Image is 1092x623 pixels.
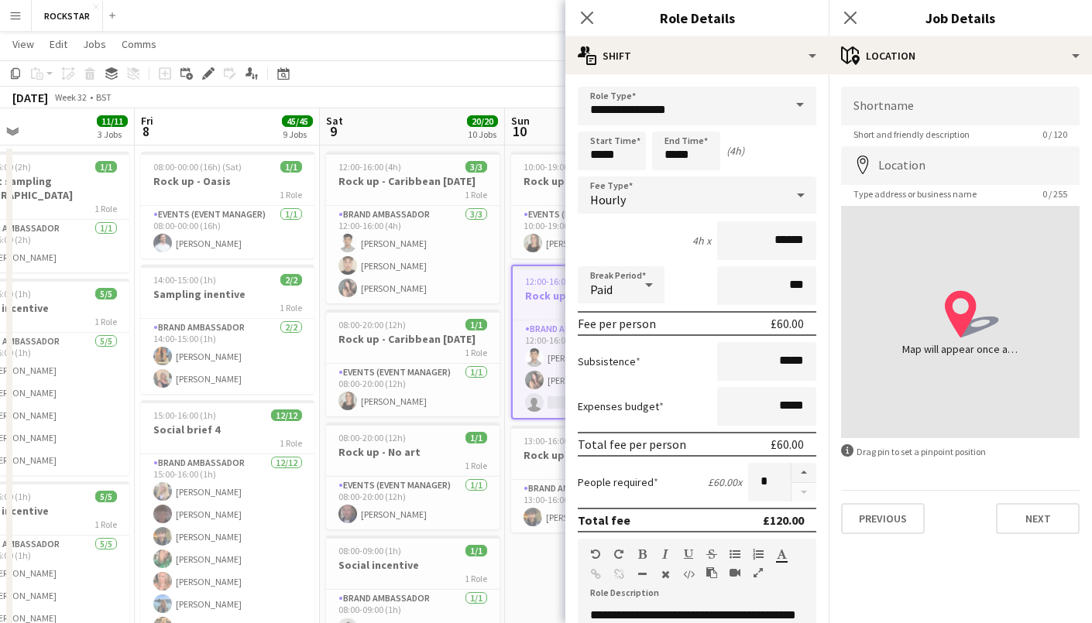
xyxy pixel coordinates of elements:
[465,573,487,584] span: 1 Role
[841,128,982,140] span: Short and friendly description
[326,445,500,459] h3: Rock up - No art
[51,91,90,103] span: Week 32
[139,122,153,140] span: 8
[524,435,586,447] span: 13:00-16:00 (3h)
[1030,128,1080,140] span: 0 / 120
[465,460,487,471] span: 1 Role
[98,128,127,140] div: 3 Jobs
[96,91,112,103] div: BST
[511,426,685,532] app-job-card: 13:00-16:00 (3h)1/1Rock up - Caribbean [DATE]1 RoleBrand Ambassador1/113:00-16:00 (3h)[PERSON_NAME]
[771,436,804,452] div: £60.00
[465,319,487,330] span: 1/1
[465,161,487,173] span: 3/3
[841,444,1080,459] div: Drag pin to set a pinpoint position
[83,37,106,51] span: Jobs
[467,115,498,127] span: 20/20
[511,114,530,128] span: Sun
[338,432,406,443] span: 08:00-20:00 (12h)
[511,152,685,258] app-job-card: 10:00-19:00 (9h)1/1Rock up - Caribbean [DATE]1 RoleEvents (Event Manager)1/110:00-19:00 (9h)[PERS...
[590,282,613,297] span: Paid
[141,174,314,188] h3: Rock up - Oasis
[771,316,804,331] div: £60.00
[613,548,624,560] button: Redo
[77,34,112,54] a: Jobs
[730,548,740,560] button: Unordered List
[6,34,40,54] a: View
[578,475,658,489] label: People required
[753,567,764,579] button: Fullscreen
[326,310,500,416] app-job-card: 08:00-20:00 (12h)1/1Rock up - Caribbean [DATE]1 RoleEvents (Event Manager)1/108:00-20:00 (12h)[PE...
[511,206,685,258] app-card-role: Events (Event Manager)1/110:00-19:00 (9h)[PERSON_NAME]
[280,189,302,200] span: 1 Role
[43,34,74,54] a: Edit
[95,491,117,502] span: 5/5
[326,114,343,128] span: Sat
[511,265,685,419] app-job-card: 12:00-16:00 (4h)2/3Rock up - Caribbean [DATE]1 RoleBrand Ambassador2/312:00-16:00 (4h)[PERSON_NAM...
[683,568,694,580] button: HTML Code
[326,558,500,572] h3: Social incentive
[902,341,1018,357] div: Map will appear once address has been added
[280,161,302,173] span: 1/1
[50,37,67,51] span: Edit
[153,409,216,421] span: 15:00-16:00 (1h)
[660,548,671,560] button: Italic
[271,409,302,421] span: 12/12
[141,287,314,301] h3: Sampling inentive
[637,568,647,580] button: Horizontal Line
[776,548,787,560] button: Text Color
[97,115,128,127] span: 11/11
[465,432,487,443] span: 1/1
[465,347,487,358] span: 1 Role
[94,203,117,214] span: 1 Role
[465,189,487,200] span: 1 Role
[338,319,406,330] span: 08:00-20:00 (12h)
[511,174,685,188] h3: Rock up - Caribbean [DATE]
[590,548,601,560] button: Undo
[578,399,664,413] label: Expenses budget
[141,152,314,258] app-job-card: 08:00-00:00 (16h) (Sat)1/1Rock up - Oasis1 RoleEvents (Event Manager)1/108:00-00:00 (16h)[PERSON_...
[141,114,153,128] span: Fri
[829,8,1092,28] h3: Job Details
[12,37,34,51] span: View
[637,548,647,560] button: Bold
[465,545,487,556] span: 1/1
[280,437,302,449] span: 1 Role
[708,475,742,489] div: £60.00 x
[511,448,685,462] h3: Rock up - Caribbean [DATE]
[726,144,744,158] div: (4h)
[280,302,302,313] span: 1 Role
[94,316,117,327] span: 1 Role
[326,152,500,303] app-job-card: 12:00-16:00 (4h)3/3Rock up - Caribbean [DATE]1 RoleBrand Ambassador3/312:00-16:00 (4h)[PERSON_NAM...
[141,265,314,394] app-job-card: 14:00-15:00 (1h)2/2Sampling inentive1 RoleBrand Ambassador2/214:00-15:00 (1h)[PERSON_NAME][PERSON...
[996,503,1080,534] button: Next
[829,37,1092,74] div: Location
[730,567,740,579] button: Insert video
[511,480,685,532] app-card-role: Brand Ambassador1/113:00-16:00 (3h)[PERSON_NAME]
[513,320,683,418] app-card-role: Brand Ambassador2/312:00-16:00 (4h)[PERSON_NAME][PERSON_NAME]
[763,512,804,528] div: £120.00
[513,289,683,303] h3: Rock up - Caribbean [DATE]
[326,206,500,303] app-card-role: Brand Ambassador3/312:00-16:00 (4h)[PERSON_NAME][PERSON_NAME][PERSON_NAME]
[153,274,216,286] span: 14:00-15:00 (1h)
[468,128,497,140] div: 10 Jobs
[141,206,314,258] app-card-role: Events (Event Manager)1/108:00-00:00 (16h)[PERSON_NAME]
[509,122,530,140] span: 10
[753,548,764,560] button: Ordered List
[326,364,500,416] app-card-role: Events (Event Manager)1/108:00-20:00 (12h)[PERSON_NAME]
[706,567,717,579] button: Paste as plain text
[283,128,312,140] div: 9 Jobs
[683,548,694,560] button: Underline
[32,1,103,31] button: ROCKSTAR
[338,545,401,556] span: 08:00-09:00 (1h)
[326,423,500,529] div: 08:00-20:00 (12h)1/1Rock up - No art1 RoleEvents (Event Manager)1/108:00-20:00 (12h)[PERSON_NAME]
[326,174,500,188] h3: Rock up - Caribbean [DATE]
[841,503,925,534] button: Previous
[578,354,640,368] label: Subsistence
[578,316,656,331] div: Fee per person
[792,463,816,483] button: Increase
[565,37,829,74] div: Shift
